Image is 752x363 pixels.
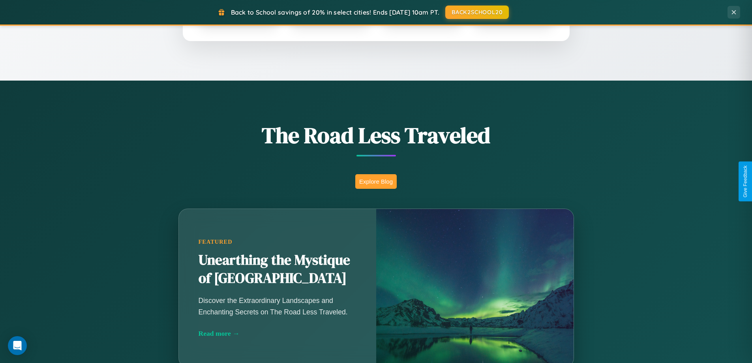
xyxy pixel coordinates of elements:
[231,8,439,16] span: Back to School savings of 20% in select cities! Ends [DATE] 10am PT.
[8,336,27,355] div: Open Intercom Messenger
[743,166,748,197] div: Give Feedback
[199,251,356,288] h2: Unearthing the Mystique of [GEOGRAPHIC_DATA]
[139,120,613,150] h1: The Road Less Traveled
[445,6,509,19] button: BACK2SCHOOL20
[199,295,356,317] p: Discover the Extraordinary Landscapes and Enchanting Secrets on The Road Less Traveled.
[355,174,397,189] button: Explore Blog
[199,329,356,338] div: Read more →
[199,239,356,245] div: Featured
